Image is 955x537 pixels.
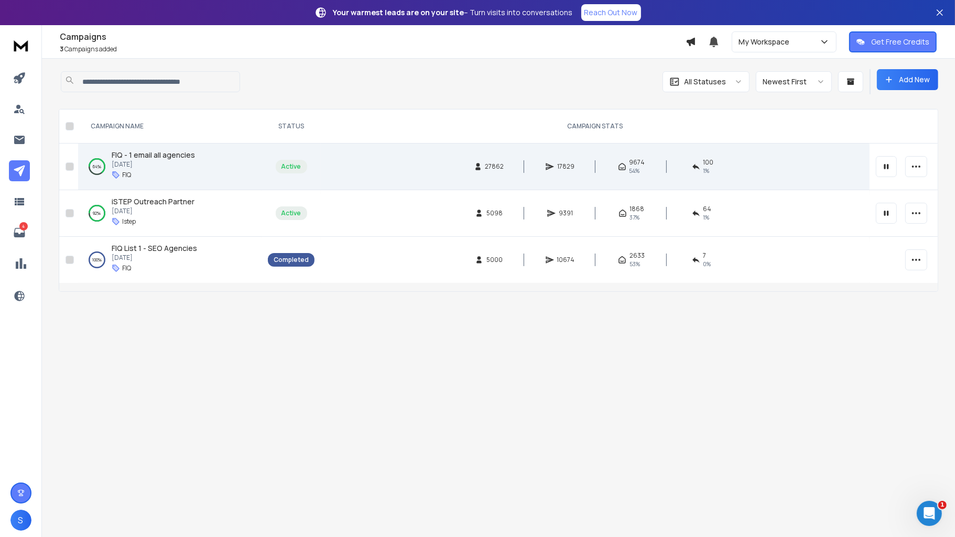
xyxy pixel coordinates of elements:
[112,196,194,207] a: iSTEP Outreach Partner
[92,255,102,265] p: 100 %
[486,209,503,217] span: 5098
[78,144,262,190] td: 64%FIQ - 1 email all agencies[DATE]FIQ
[112,254,197,262] p: [DATE]
[112,243,197,254] a: FIQ List 1 - SEO Agencies
[703,167,710,175] span: 1 %
[78,237,262,283] td: 100%FIQ List 1 - SEO Agencies[DATE]FIQ
[333,7,464,17] strong: Your warmest leads are on your site
[93,161,101,172] p: 64 %
[19,222,28,231] p: 4
[112,207,194,215] p: [DATE]
[122,264,131,272] p: FIQ
[938,501,947,509] span: 1
[630,260,640,268] span: 53 %
[630,167,640,175] span: 54 %
[485,162,504,171] span: 27862
[122,217,136,226] p: Istep
[281,162,301,171] div: Active
[10,510,31,531] button: S
[93,208,101,218] p: 92 %
[78,190,262,237] td: 92%iSTEP Outreach Partner[DATE]Istep
[557,162,574,171] span: 17829
[849,31,937,52] button: Get Free Credits
[10,36,31,55] img: logo
[630,205,645,213] span: 1868
[112,243,197,253] span: FIQ List 1 - SEO Agencies
[78,109,262,144] th: CAMPAIGN NAME
[630,158,645,167] span: 9674
[262,109,321,144] th: STATUS
[112,150,195,160] a: FIQ - 1 email all agencies
[559,209,573,217] span: 9391
[703,158,714,167] span: 100
[112,196,194,206] span: iSTEP Outreach Partner
[703,251,707,260] span: 7
[584,7,638,18] p: Reach Out Now
[917,501,942,526] iframe: Intercom live chat
[112,160,195,169] p: [DATE]
[581,4,641,21] a: Reach Out Now
[630,213,640,222] span: 37 %
[9,222,30,243] a: 4
[60,45,686,53] p: Campaigns added
[877,69,938,90] button: Add New
[281,209,301,217] div: Active
[756,71,832,92] button: Newest First
[486,256,503,264] span: 5000
[557,256,575,264] span: 10674
[321,109,870,144] th: CAMPAIGN STATS
[871,37,929,47] p: Get Free Credits
[333,7,573,18] p: – Turn visits into conversations
[60,45,63,53] span: 3
[60,30,686,43] h1: Campaigns
[703,205,712,213] span: 64
[703,260,711,268] span: 0 %
[630,251,645,260] span: 2633
[122,171,131,179] p: FIQ
[684,76,726,87] p: All Statuses
[739,37,794,47] p: My Workspace
[703,213,710,222] span: 1 %
[274,256,309,264] div: Completed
